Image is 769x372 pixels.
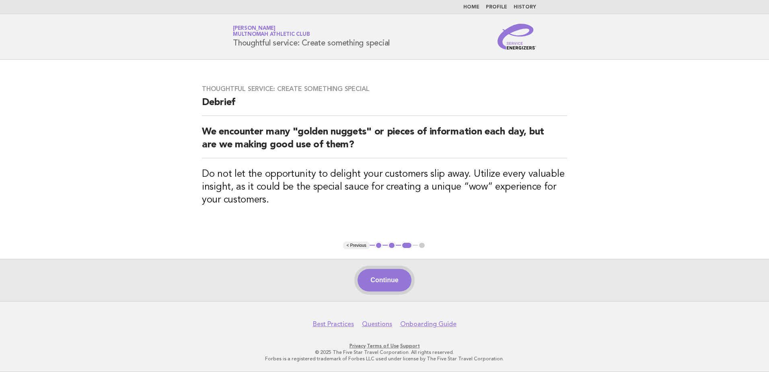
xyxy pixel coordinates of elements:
[202,168,567,207] h3: Do not let the opportunity to delight your customers slip away. Utilize every valuable insight, a...
[486,5,507,10] a: Profile
[138,349,631,355] p: © 2025 The Five Star Travel Corporation. All rights reserved.
[138,343,631,349] p: · ·
[388,242,396,250] button: 2
[367,343,399,349] a: Terms of Use
[202,85,567,93] h3: Thoughtful service: Create something special
[202,96,567,116] h2: Debrief
[514,5,536,10] a: History
[375,242,383,250] button: 1
[350,343,366,349] a: Privacy
[400,320,456,328] a: Onboarding Guide
[233,26,310,37] a: [PERSON_NAME]Multnomah Athletic Club
[498,24,536,50] img: Service Energizers
[313,320,354,328] a: Best Practices
[202,126,567,158] h2: We encounter many "golden nuggets" or pieces of information each day, but are we making good use ...
[463,5,479,10] a: Home
[400,343,420,349] a: Support
[401,242,413,250] button: 3
[358,269,411,291] button: Continue
[343,242,369,250] button: < Previous
[233,26,390,47] h1: Thoughtful service: Create something special
[362,320,392,328] a: Questions
[233,32,310,37] span: Multnomah Athletic Club
[138,355,631,362] p: Forbes is a registered trademark of Forbes LLC used under license by The Five Star Travel Corpora...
